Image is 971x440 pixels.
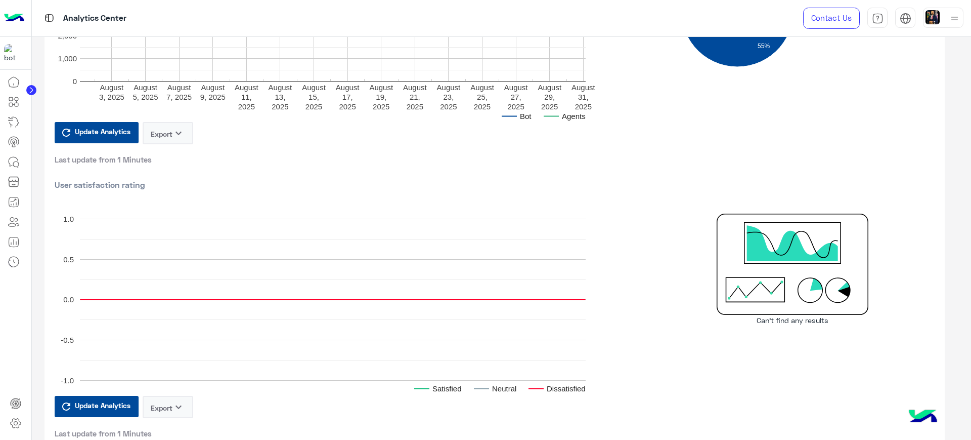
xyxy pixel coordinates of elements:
[305,102,322,110] text: 2025
[905,399,941,435] img: hulul-logo.png
[507,102,524,110] text: 2025
[473,102,490,110] text: 2025
[172,401,185,413] i: keyboard_arrow_down
[544,92,555,101] text: 29,
[72,76,76,85] text: 0
[275,92,285,101] text: 13,
[335,83,360,91] text: August
[167,83,191,91] text: August
[63,215,74,223] text: 1.0
[143,122,193,144] button: Exportkeyboard_arrow_down
[268,83,292,91] text: August
[4,44,22,62] img: 1403182699927242
[948,12,961,25] img: profile
[562,111,586,120] text: Agents
[872,13,884,24] img: tab
[63,255,74,264] text: 0.5
[55,122,139,143] button: Update Analytics
[925,10,940,24] img: userImage
[55,396,139,417] button: Update Analytics
[436,83,461,91] text: August
[4,8,24,29] img: Logo
[373,102,389,110] text: 2025
[99,92,124,101] text: 3, 2025
[72,398,133,412] span: Update Analytics
[272,102,288,110] text: 2025
[55,428,152,438] span: Last update from 1 Minutes
[172,127,185,139] i: keyboard_arrow_down
[63,12,126,25] p: Analytics Center
[55,180,935,190] h2: User satisfaction rating
[369,83,393,91] text: August
[440,102,457,110] text: 2025
[339,102,356,110] text: 2025
[133,92,158,101] text: 5, 2025
[55,154,152,165] span: Last update from 1 Minutes
[409,92,420,101] text: 21,
[538,83,562,91] text: August
[803,8,860,29] a: Contact Us
[72,125,133,138] span: Update Analytics
[201,83,225,91] text: August
[308,92,319,101] text: 15,
[143,396,193,418] button: Exportkeyboard_arrow_down
[302,83,326,91] text: August
[510,92,521,101] text: 27,
[547,384,586,393] text: Dissatisfied
[651,315,934,326] p: Can’t find any results
[61,336,74,344] text: -0.5
[578,92,588,101] text: 31,
[470,83,495,91] text: August
[758,42,770,49] text: 55%
[58,31,77,40] text: 2,000
[376,92,386,101] text: 19,
[541,102,558,110] text: 2025
[900,13,911,24] img: tab
[200,92,225,101] text: 9, 2025
[234,83,258,91] text: August
[61,376,74,385] text: -1.0
[63,295,74,304] text: 0.0
[867,8,888,29] a: tab
[575,102,591,110] text: 2025
[477,92,488,101] text: 25,
[504,83,528,91] text: August
[166,92,192,101] text: 7, 2025
[432,384,462,393] text: Satisfied
[403,83,427,91] text: August
[406,102,423,110] text: 2025
[492,384,516,393] text: Neutral
[43,12,56,24] img: tab
[238,102,254,110] text: 2025
[241,92,251,101] text: 11,
[443,92,454,101] text: 23,
[571,83,595,91] text: August
[342,92,352,101] text: 17,
[134,83,158,91] text: August
[520,111,532,120] text: Bot
[100,83,124,91] text: August
[55,193,651,396] svg: A chart.
[58,54,77,62] text: 1,000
